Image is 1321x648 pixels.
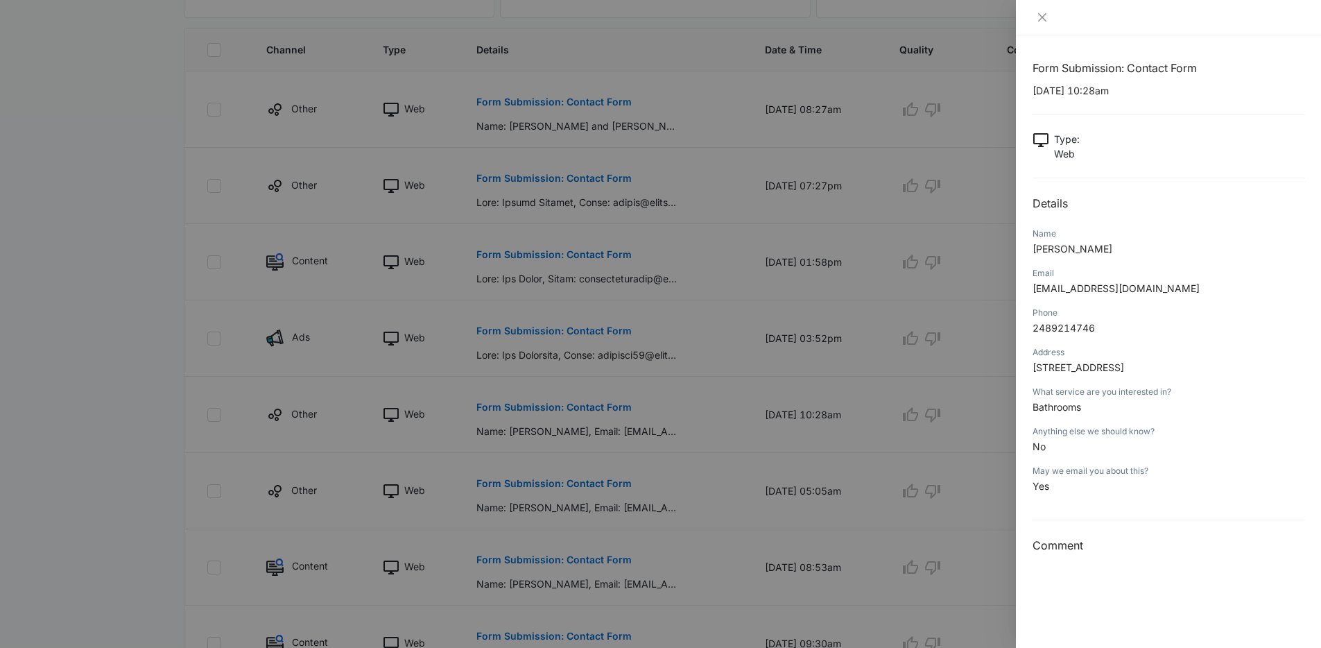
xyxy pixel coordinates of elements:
[1037,12,1048,23] span: close
[1033,537,1304,554] h3: Comment
[1033,441,1046,452] span: No
[1033,386,1304,398] div: What service are you interested in?
[1033,243,1112,255] span: [PERSON_NAME]
[1033,11,1052,24] button: Close
[1033,465,1304,477] div: May we email you about this?
[1033,361,1124,373] span: [STREET_ADDRESS]
[1033,480,1049,492] span: Yes
[1033,267,1304,280] div: Email
[1054,132,1080,146] p: Type :
[1033,195,1304,212] h2: Details
[1033,401,1081,413] span: Bathrooms
[1033,83,1304,98] p: [DATE] 10:28am
[1033,307,1304,319] div: Phone
[1033,228,1304,240] div: Name
[1054,146,1080,161] p: Web
[1033,346,1304,359] div: Address
[1033,322,1095,334] span: 2489214746
[1033,425,1304,438] div: Anything else we should know?
[1033,282,1200,294] span: [EMAIL_ADDRESS][DOMAIN_NAME]
[1033,60,1304,76] h1: Form Submission: Contact Form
